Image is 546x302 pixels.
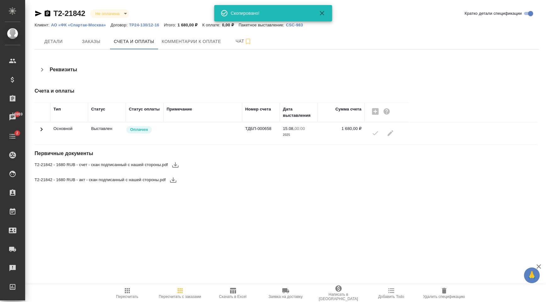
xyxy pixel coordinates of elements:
button: Добавить Todo [365,284,418,302]
p: Оплачен [130,127,148,133]
span: Скачать в Excel [219,294,246,299]
span: Добавить Todo [378,294,404,299]
a: ТР24-130/12-16 [129,22,164,27]
span: 16969 [8,111,26,117]
span: Кратко детали спецификации [465,10,522,17]
span: 2 [12,130,22,136]
td: ТДБП-000658 [242,122,280,144]
div: Статус [91,106,105,112]
h4: Реквизиты [50,66,77,73]
button: Написать в [GEOGRAPHIC_DATA] [312,284,365,302]
div: Дата выставления [283,106,314,119]
p: Все изменения в спецификации заблокированы [91,126,123,132]
button: Скачать в Excel [207,284,259,302]
button: Пересчитать [101,284,154,302]
button: Удалить спецификацию [418,284,471,302]
p: ТР24-130/12-16 [129,23,164,27]
a: АО «ФК «Спартак-Москва» [51,22,111,27]
button: Не оплачена [93,11,121,16]
p: Пакетное выставление: [239,23,286,27]
p: 00:00 [295,126,305,131]
span: Чат [229,37,259,45]
span: Т2-21842 - 1680 RUB - акт - скан подписанный с нашей стороны.pdf [35,177,166,183]
span: Детали [38,38,69,46]
div: Примечание [167,106,192,112]
p: 1 680,00 ₽ [178,23,202,27]
a: 16969 [2,110,24,125]
p: CSC-983 [286,23,307,27]
button: Скопировать ссылку [44,10,51,17]
a: 2 [2,128,24,144]
a: Т2-21842 [53,9,85,18]
div: Скопировано! [231,10,309,16]
svg: Подписаться [244,38,252,45]
td: 1 680,00 ₽ [317,122,365,144]
button: Заявка на доставку [259,284,312,302]
button: 🙏 [524,267,540,283]
div: Статус оплаты [129,106,160,112]
span: Счета и оплаты [114,38,154,46]
p: 15.08, [283,126,295,131]
div: Не оплачена [90,9,129,18]
div: Тип [53,106,61,112]
p: К оплате: [202,23,222,27]
div: Номер счета [245,106,271,112]
span: Написать в [GEOGRAPHIC_DATA] [316,292,361,301]
p: АО «ФК «Спартак-Москва» [51,23,111,27]
span: Т2-21842 - 1680 RUB - счет - скан подписанный с нашей стороны.pdf [35,162,168,168]
span: Заказы [76,38,106,46]
span: 🙏 [527,269,537,282]
span: Пересчитать с заказами [159,294,201,299]
button: Закрыть [314,9,329,17]
p: 2025 [283,132,314,138]
p: Итого: [164,23,177,27]
button: Пересчитать с заказами [154,284,207,302]
span: Заявка на доставку [268,294,302,299]
span: Пересчитать [116,294,138,299]
span: Toggle Row Expanded [38,129,45,134]
div: Сумма счета [335,106,361,112]
button: Скопировать ссылку для ЯМессенджера [35,10,42,17]
p: 0,00 ₽ [222,23,239,27]
td: Основной [50,122,88,144]
h4: Первичные документы [35,150,373,157]
span: Удалить спецификацию [423,294,465,299]
p: Договор: [111,23,129,27]
h4: Счета и оплаты [35,87,373,95]
span: Комментарии к оплате [162,38,221,46]
p: Клиент: [35,23,51,27]
a: CSC-983 [286,22,307,27]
